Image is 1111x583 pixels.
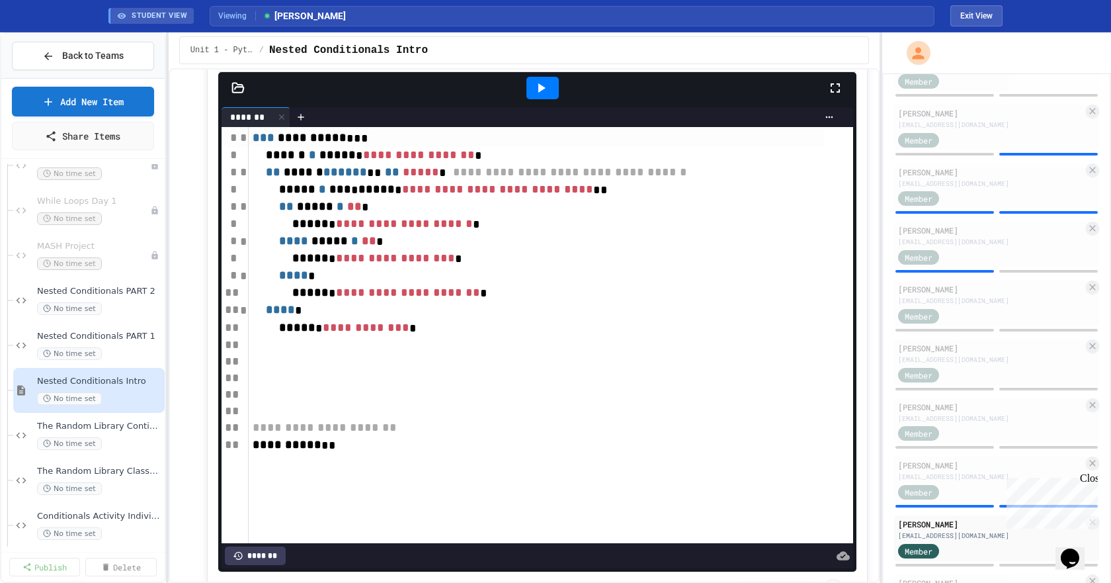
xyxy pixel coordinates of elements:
div: [PERSON_NAME] [898,459,1083,471]
span: Member [905,310,932,322]
span: / [259,45,264,56]
div: [EMAIL_ADDRESS][DOMAIN_NAME] [898,120,1083,130]
div: [EMAIL_ADDRESS][DOMAIN_NAME] [898,296,1083,306]
span: Member [905,251,932,263]
span: MASH Project [37,241,150,252]
span: No time set [37,437,102,450]
div: Unpublished [150,251,159,260]
span: Unit 1 - Python Basics [190,45,254,56]
span: Member [905,486,932,498]
div: [PERSON_NAME] [898,107,1083,119]
iframe: chat widget [1055,530,1098,570]
span: No time set [37,347,102,360]
span: Member [905,134,932,146]
span: No time set [37,167,102,180]
div: [PERSON_NAME] [898,283,1083,295]
span: Member [905,545,932,557]
a: Publish [9,558,80,576]
div: Chat with us now!Close [5,5,91,84]
div: [EMAIL_ADDRESS][DOMAIN_NAME] [898,472,1083,482]
span: Nested Conditionals PART 2 [37,286,162,297]
div: [PERSON_NAME] [898,224,1083,236]
div: [EMAIL_ADDRESS][DOMAIN_NAME] [898,531,1083,541]
span: Member [905,427,932,439]
span: The Random Library Continued [37,421,162,432]
div: [PERSON_NAME] [898,401,1083,413]
span: Nested Conditionals PART 1 [37,331,162,342]
span: Conditionals Activity Individual [37,511,162,522]
span: [PERSON_NAME] [263,9,346,23]
span: While Loops Day 1 [37,196,150,207]
div: [EMAIL_ADDRESS][DOMAIN_NAME] [898,179,1083,189]
span: Nested Conditionals Intro [37,376,162,387]
span: Viewing [218,10,256,22]
span: Back to Teams [62,49,124,63]
span: Member [905,369,932,381]
a: Add New Item [12,87,154,116]
button: Back to Teams [12,42,154,70]
span: No time set [37,302,102,315]
span: Member [905,193,932,204]
span: No time set [37,257,102,270]
span: No time set [37,527,102,540]
iframe: chat widget [1001,472,1098,529]
div: [PERSON_NAME] [898,166,1083,178]
span: No time set [37,482,102,495]
span: No time set [37,212,102,225]
div: [EMAIL_ADDRESS][DOMAIN_NAME] [898,237,1083,247]
div: [PERSON_NAME] [898,518,1083,530]
div: Unpublished [150,206,159,215]
button: Exit student view [950,5,1003,26]
span: STUDENT VIEW [132,11,187,22]
div: My Account [893,38,934,68]
span: The Random Library Classwork [37,466,162,477]
a: Delete [85,558,156,576]
div: [PERSON_NAME] [898,342,1083,354]
span: Nested Conditionals Intro [269,42,428,58]
div: [EMAIL_ADDRESS][DOMAIN_NAME] [898,414,1083,424]
a: Share Items [12,122,154,150]
div: Unpublished [150,161,159,170]
div: [EMAIL_ADDRESS][DOMAIN_NAME] [898,355,1083,365]
span: No time set [37,392,102,405]
span: Member [905,75,932,87]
